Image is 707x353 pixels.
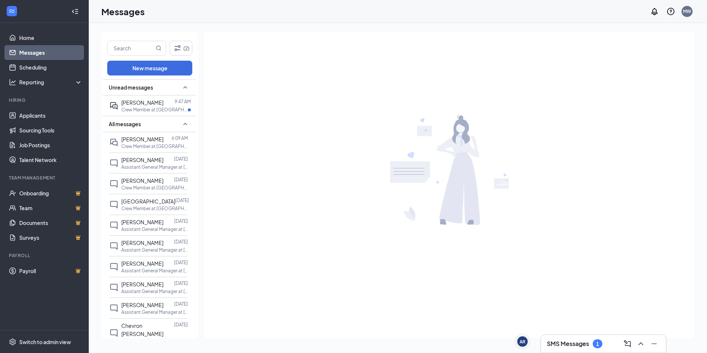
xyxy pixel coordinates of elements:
span: [PERSON_NAME] [121,99,163,106]
p: 9:47 AM [175,98,191,105]
svg: ChatInactive [109,200,118,209]
div: Hiring [9,97,81,103]
span: [PERSON_NAME] [121,239,163,246]
p: [DATE] [174,280,188,286]
a: SurveysCrown [19,230,82,245]
p: Crew Member at [GEOGRAPHIC_DATA] (University) [121,205,188,212]
p: Assistant General Manager at [GEOGRAPHIC_DATA] ([GEOGRAPHIC_DATA]) [121,226,188,232]
svg: Filter [173,44,182,53]
span: Chevron [PERSON_NAME] [121,322,163,337]
p: Assistant General Manager at [GEOGRAPHIC_DATA] ([GEOGRAPHIC_DATA]) [121,288,188,295]
svg: ChatInactive [109,262,118,271]
div: Payroll [9,252,81,259]
button: Filter (2) [170,41,192,56]
button: New message [107,61,192,75]
a: Job Postings [19,138,82,152]
p: [DATE] [174,259,188,266]
p: [DATE] [174,301,188,307]
a: DocumentsCrown [19,215,82,230]
a: Sourcing Tools [19,123,82,138]
p: Crew Member at [GEOGRAPHIC_DATA] (University) [121,143,188,149]
a: Talent Network [19,152,82,167]
svg: Analysis [9,78,16,86]
p: Crew Member at [GEOGRAPHIC_DATA] (University) [121,185,188,191]
svg: ChatInactive [109,179,118,188]
svg: ComposeMessage [623,339,632,348]
h3: SMS Messages [547,340,589,348]
span: [PERSON_NAME] [121,260,163,267]
svg: MagnifyingGlass [156,45,162,51]
p: [DATE] [174,239,188,245]
p: Assistant General Manager at [GEOGRAPHIC_DATA] ([GEOGRAPHIC_DATA]) [121,164,188,170]
svg: ChevronUp [636,339,645,348]
svg: SmallChevronUp [181,83,190,92]
svg: ChatInactive [109,304,118,313]
p: Assistant General Manager at [GEOGRAPHIC_DATA] ([GEOGRAPHIC_DATA]) [121,268,188,274]
button: ComposeMessage [622,338,633,350]
svg: ActiveDoubleChat [109,101,118,110]
input: Search [108,41,154,55]
p: Assistant General Manager at [GEOGRAPHIC_DATA] ([GEOGRAPHIC_DATA]) [121,247,188,253]
span: [PERSON_NAME] [121,219,163,225]
svg: Collapse [71,8,79,15]
p: [DATE] [174,322,188,328]
span: Unread messages [109,84,153,91]
button: Minimize [648,338,660,350]
p: [DATE] [174,176,188,183]
div: Team Management [9,175,81,181]
button: ChevronUp [635,338,647,350]
div: AR [520,339,525,345]
svg: ChatInactive [109,159,118,168]
h1: Messages [101,5,145,18]
a: Messages [19,45,82,60]
a: Home [19,30,82,45]
div: MW [683,8,691,14]
div: Reporting [19,78,83,86]
a: OnboardingCrown [19,186,82,201]
span: All messages [109,120,141,128]
span: [PERSON_NAME] [121,302,163,308]
div: 1 [596,341,599,347]
p: [DATE] [174,218,188,224]
span: [PERSON_NAME] [121,177,163,184]
a: Scheduling [19,60,82,75]
p: [DATE] [174,156,188,162]
svg: ChatInactive [109,283,118,292]
div: Switch to admin view [19,338,71,346]
span: [GEOGRAPHIC_DATA] [121,198,175,205]
svg: Minimize [650,339,659,348]
span: [PERSON_NAME] [121,281,163,288]
p: Assistant General Manager at [GEOGRAPHIC_DATA] ([GEOGRAPHIC_DATA]) [121,338,188,344]
a: Applicants [19,108,82,123]
a: PayrollCrown [19,263,82,278]
p: Crew Member at [GEOGRAPHIC_DATA] (University) [121,107,188,113]
p: [DATE] [175,197,189,204]
svg: QuestionInfo [666,7,675,16]
svg: DoubleChat [109,138,118,147]
svg: ChatInactive [109,329,118,337]
span: [PERSON_NAME] [121,136,163,142]
svg: SmallChevronUp [181,120,190,128]
p: 6:09 AM [172,135,188,141]
svg: ChatInactive [109,221,118,230]
svg: Notifications [650,7,659,16]
svg: WorkstreamLogo [8,7,16,15]
p: Assistant General Manager at [GEOGRAPHIC_DATA] ([GEOGRAPHIC_DATA]) [121,309,188,315]
svg: Settings [9,338,16,346]
svg: ChatInactive [109,242,118,251]
a: TeamCrown [19,201,82,215]
span: [PERSON_NAME] [121,157,163,163]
